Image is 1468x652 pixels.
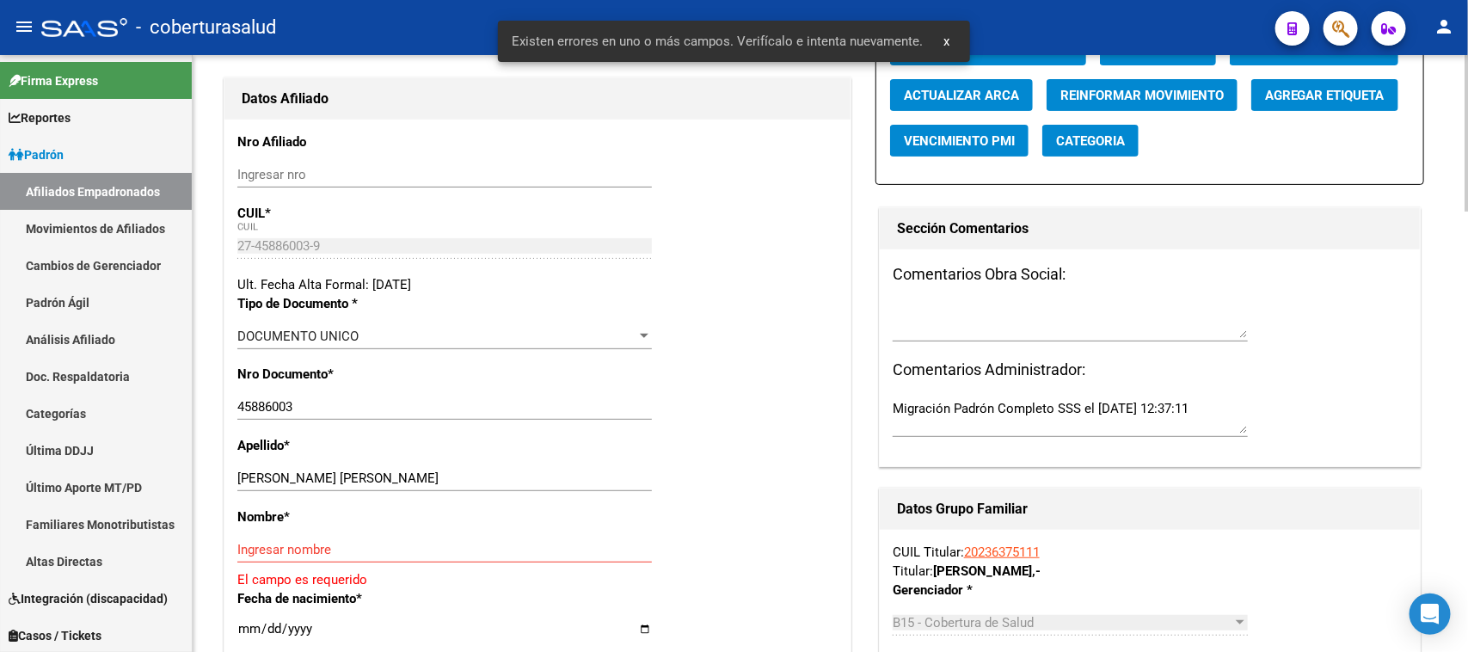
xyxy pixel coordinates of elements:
[1042,125,1139,157] button: Categoria
[237,329,359,344] span: DOCUMENTO UNICO
[897,215,1404,243] h1: Sección Comentarios
[14,16,34,37] mat-icon: menu
[237,365,417,384] p: Nro Documento
[9,145,64,164] span: Padrón
[237,507,417,526] p: Nombre
[237,294,417,313] p: Tipo de Documento *
[237,275,838,294] div: Ult. Fecha Alta Formal: [DATE]
[1251,79,1398,111] button: Agregar Etiqueta
[237,589,417,608] p: Fecha de nacimiento
[904,133,1015,149] span: Vencimiento PMI
[933,563,1041,579] strong: [PERSON_NAME] -
[9,589,168,608] span: Integración (discapacidad)
[897,495,1404,523] h1: Datos Grupo Familiar
[904,88,1019,103] span: Actualizar ARCA
[136,9,276,46] span: - coberturasalud
[237,204,417,223] p: CUIL
[893,543,1408,581] div: CUIL Titular: Titular:
[9,626,101,645] span: Casos / Tickets
[893,262,1408,286] h3: Comentarios Obra Social:
[242,85,833,113] h1: Datos Afiliado
[9,71,98,90] span: Firma Express
[9,108,71,127] span: Reportes
[930,26,963,57] button: x
[237,132,417,151] p: Nro Afiliado
[943,34,949,49] span: x
[1265,88,1385,103] span: Agregar Etiqueta
[1056,133,1125,149] span: Categoria
[1060,88,1224,103] span: Reinformar Movimiento
[237,570,838,589] p: El campo es requerido
[512,33,923,50] span: Existen errores en uno o más campos. Verifícalo e intenta nuevamente.
[893,581,1047,600] p: Gerenciador *
[237,436,417,455] p: Apellido
[1410,594,1451,635] div: Open Intercom Messenger
[964,544,1040,560] a: 20236375111
[893,358,1408,382] h3: Comentarios Administrador:
[890,79,1033,111] button: Actualizar ARCA
[1032,563,1035,579] span: ,
[893,615,1034,630] span: B15 - Cobertura de Salud
[890,125,1029,157] button: Vencimiento PMI
[1047,79,1238,111] button: Reinformar Movimiento
[1434,16,1454,37] mat-icon: person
